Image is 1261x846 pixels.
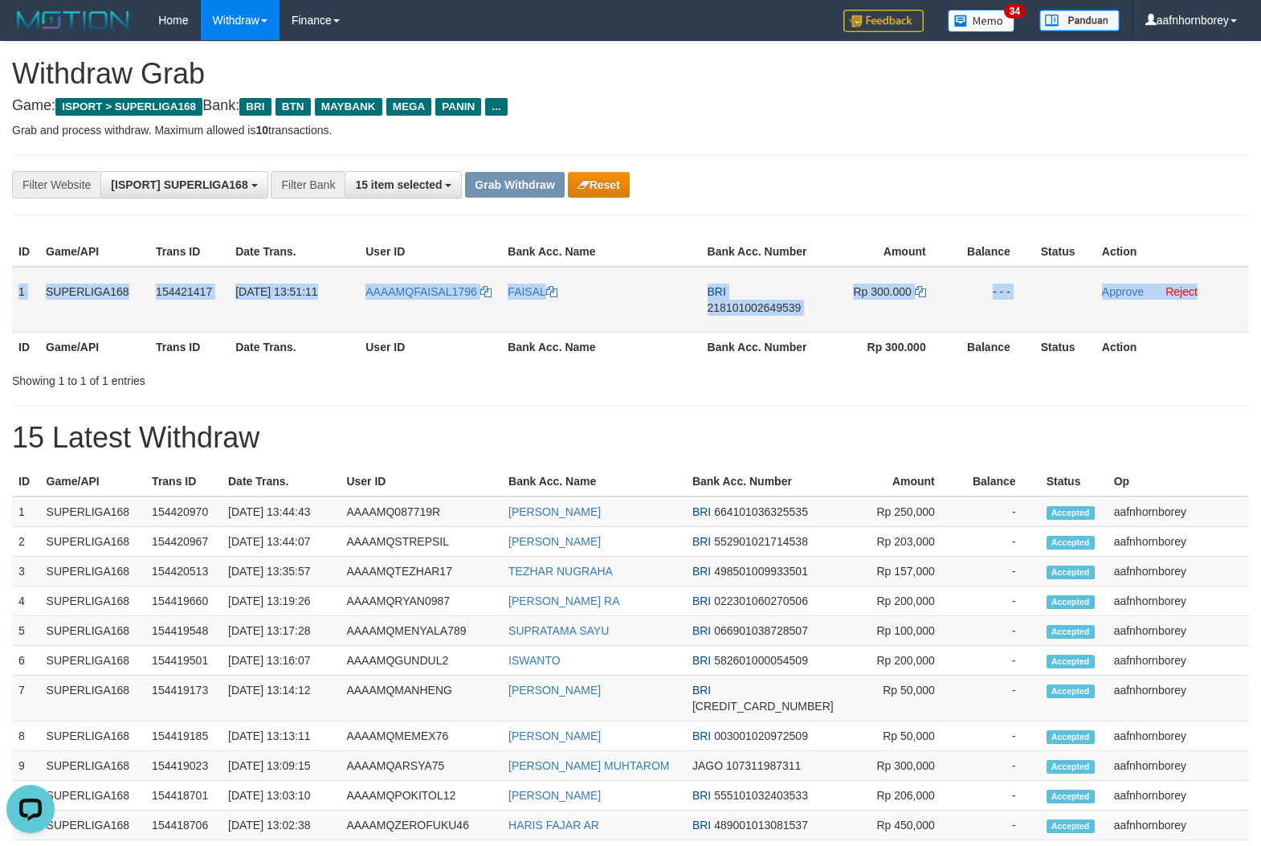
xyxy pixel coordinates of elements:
[1165,285,1198,298] a: Reject
[508,505,601,518] a: [PERSON_NAME]
[340,467,502,497] th: User ID
[840,751,959,781] td: Rp 300,000
[840,676,959,721] td: Rp 50,000
[714,595,808,607] span: Copy 022301060270506 to clipboard
[823,332,950,362] th: Rp 300.000
[222,781,340,811] td: [DATE] 13:03:10
[1096,237,1249,267] th: Action
[959,676,1040,721] td: -
[40,527,146,557] td: SUPERLIGA168
[950,332,1035,362] th: Balance
[692,759,723,772] span: JAGO
[12,267,39,333] td: 1
[948,10,1015,32] img: Button%20Memo.svg
[1108,721,1249,751] td: aafnhornborey
[692,624,711,637] span: BRI
[508,624,609,637] a: SUPRATAMA SAYU
[714,789,808,802] span: Copy 555101032403533 to clipboard
[12,616,40,646] td: 5
[1096,332,1249,362] th: Action
[340,721,502,751] td: AAAAMQMEMEX76
[1047,730,1095,744] span: Accepted
[686,467,840,497] th: Bank Acc. Number
[222,811,340,840] td: [DATE] 13:02:38
[840,721,959,751] td: Rp 50,000
[340,557,502,586] td: AAAAMQTEZHAR17
[501,237,700,267] th: Bank Acc. Name
[840,527,959,557] td: Rp 203,000
[714,654,808,667] span: Copy 582601000054509 to clipboard
[40,557,146,586] td: SUPERLIGA168
[40,676,146,721] td: SUPERLIGA168
[340,781,502,811] td: AAAAMQPOKITOL12
[692,684,711,697] span: BRI
[840,616,959,646] td: Rp 100,000
[145,557,222,586] td: 154420513
[229,237,359,267] th: Date Trans.
[359,332,501,362] th: User ID
[840,586,959,616] td: Rp 200,000
[365,285,477,298] span: AAAAMQFAISAL1796
[340,751,502,781] td: AAAAMQARSYA75
[156,285,212,298] span: 154421417
[692,819,711,832] span: BRI
[502,467,686,497] th: Bank Acc. Name
[12,586,40,616] td: 4
[1108,781,1249,811] td: aafnhornborey
[915,285,926,298] a: Copy 300000 to clipboard
[959,721,1040,751] td: -
[355,178,442,191] span: 15 item selected
[222,497,340,527] td: [DATE] 13:44:43
[840,781,959,811] td: Rp 206,000
[55,98,202,116] span: ISPORT > SUPERLIGA168
[145,751,222,781] td: 154419023
[508,819,599,832] a: HARIS FAJAR AR
[1047,506,1095,520] span: Accepted
[1047,536,1095,550] span: Accepted
[340,646,502,676] td: AAAAMQGUNDUL2
[6,6,55,55] button: Open LiveChat chat widget
[340,497,502,527] td: AAAAMQ087719R
[1108,586,1249,616] td: aafnhornborey
[359,237,501,267] th: User ID
[714,624,808,637] span: Copy 066901038728507 to clipboard
[12,751,40,781] td: 9
[1108,676,1249,721] td: aafnhornborey
[1035,237,1096,267] th: Status
[12,497,40,527] td: 1
[12,332,39,362] th: ID
[692,730,711,742] span: BRI
[692,789,711,802] span: BRI
[1108,646,1249,676] td: aafnhornborey
[145,676,222,721] td: 154419173
[12,422,1249,454] h1: 15 Latest Withdraw
[959,557,1040,586] td: -
[40,586,146,616] td: SUPERLIGA168
[950,267,1035,333] td: - - -
[12,366,513,389] div: Showing 1 to 1 of 1 entries
[145,646,222,676] td: 154419501
[1040,467,1108,497] th: Status
[315,98,382,116] span: MAYBANK
[1047,819,1095,833] span: Accepted
[692,535,711,548] span: BRI
[365,285,491,298] a: AAAAMQFAISAL1796
[726,759,801,772] span: Copy 107311987311 to clipboard
[145,467,222,497] th: Trans ID
[692,565,711,578] span: BRI
[222,751,340,781] td: [DATE] 13:09:15
[692,654,711,667] span: BRI
[12,8,134,32] img: MOTION_logo.png
[275,98,311,116] span: BTN
[40,751,146,781] td: SUPERLIGA168
[959,811,1040,840] td: -
[692,700,834,713] span: Copy 177201002106533 to clipboard
[1047,790,1095,803] span: Accepted
[435,98,481,116] span: PANIN
[823,237,950,267] th: Amount
[12,467,40,497] th: ID
[12,557,40,586] td: 3
[12,721,40,751] td: 8
[222,527,340,557] td: [DATE] 13:44:07
[145,497,222,527] td: 154420970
